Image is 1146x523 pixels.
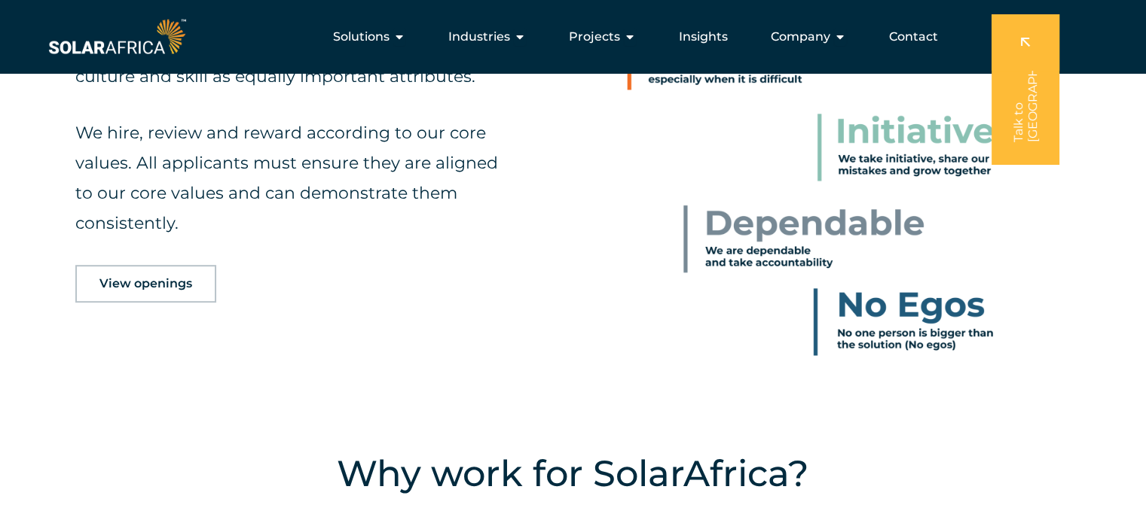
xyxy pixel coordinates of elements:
span: Solutions [333,28,390,46]
h4: Why work for SolarAfrica? [215,447,931,500]
nav: Menu [189,22,950,52]
div: Menu Toggle [189,22,950,52]
a: Contact [889,28,938,46]
a: Insights [679,28,728,46]
span: Industries [448,28,510,46]
span: We hire, review and reward according to our core values. All applicants must ensure they are alig... [75,123,498,233]
a: View openings [75,265,216,303]
span: View openings [99,278,192,290]
span: Projects [569,28,620,46]
span: SolarAfrica is a progressive company that values culture and skill as equally important attributes. [75,36,476,87]
span: Company [771,28,830,46]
